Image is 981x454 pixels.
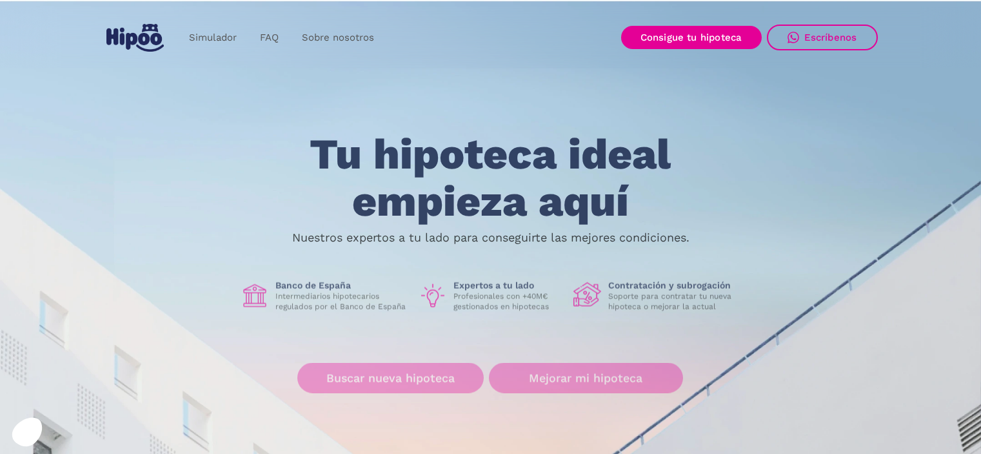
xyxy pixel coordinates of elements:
div: Escríbenos [804,32,857,43]
h1: Banco de España [275,280,408,291]
h1: Expertos a tu lado [453,280,563,291]
a: FAQ [248,25,290,50]
a: Sobre nosotros [290,25,386,50]
a: home [104,19,167,57]
a: Mejorar mi hipoteca [489,363,683,393]
a: Simulador [177,25,248,50]
a: Consigue tu hipoteca [621,26,762,49]
h1: Contratación y subrogación [608,280,741,291]
p: Profesionales con +40M€ gestionados en hipotecas [453,291,563,312]
p: Nuestros expertos a tu lado para conseguirte las mejores condiciones. [292,232,689,243]
a: Escríbenos [767,25,878,50]
h1: Tu hipoteca ideal empieza aquí [246,131,735,225]
p: Intermediarios hipotecarios regulados por el Banco de España [275,291,408,312]
p: Soporte para contratar tu nueva hipoteca o mejorar la actual [608,291,741,312]
a: Buscar nueva hipoteca [297,363,484,393]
